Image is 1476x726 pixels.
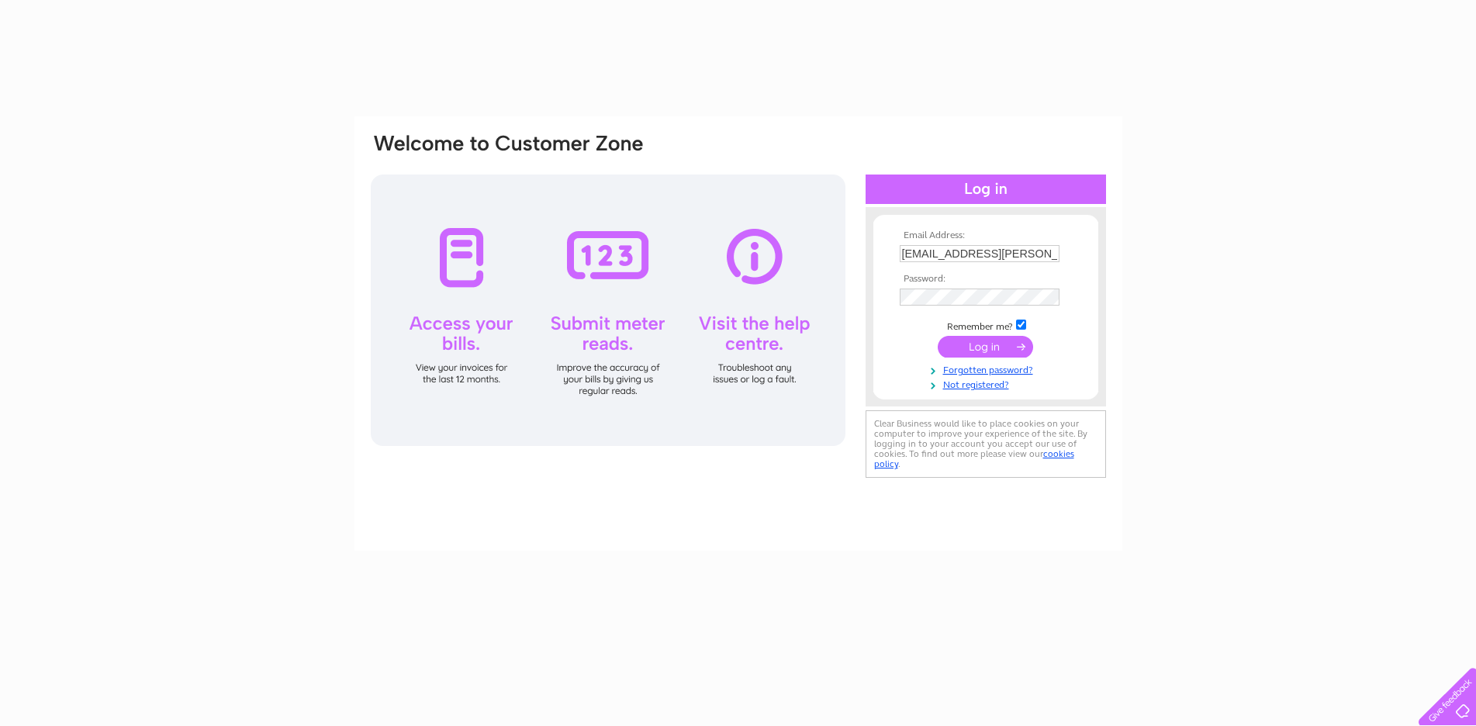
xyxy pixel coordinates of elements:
th: Email Address: [896,230,1076,241]
th: Password: [896,274,1076,285]
div: Clear Business would like to place cookies on your computer to improve your experience of the sit... [866,410,1106,478]
a: cookies policy [874,448,1074,469]
td: Remember me? [896,317,1076,333]
a: Not registered? [900,376,1076,391]
input: Submit [938,336,1033,358]
a: Forgotten password? [900,361,1076,376]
